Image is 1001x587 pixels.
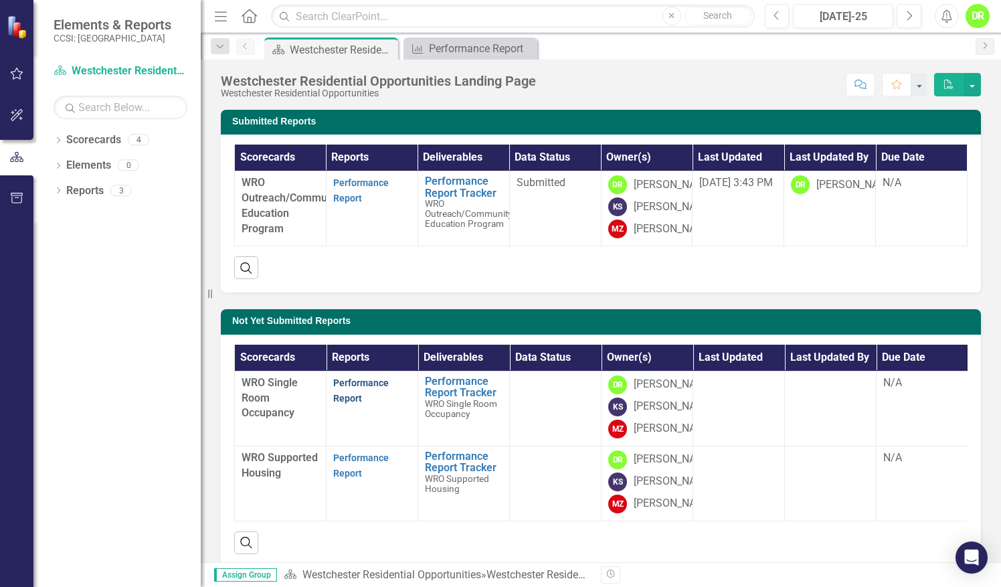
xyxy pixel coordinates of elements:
[793,4,893,28] button: [DATE]-25
[242,451,318,479] span: WRO Supported Housing
[128,135,149,146] div: 4
[608,175,627,194] div: DR
[608,450,627,469] div: DR
[54,96,187,119] input: Search Below...
[816,177,897,193] div: [PERSON_NAME]
[418,171,509,246] td: Double-Click to Edit Right Click for Context Menu
[333,378,389,404] a: Performance Report
[517,176,565,189] span: Submitted
[608,495,627,513] div: MZ
[634,421,714,436] div: [PERSON_NAME]
[242,376,298,420] span: WRO Single Room Occupancy
[221,74,536,88] div: Westchester Residential Opportunities Landing Page
[407,40,534,57] a: Performance Report
[110,185,132,196] div: 3
[608,420,627,438] div: MZ
[214,568,277,582] span: Assign Group
[608,398,627,416] div: KS
[798,9,889,25] div: [DATE]-25
[608,473,627,491] div: KS
[302,568,481,581] a: Westchester Residential Opportunities
[634,199,714,215] div: [PERSON_NAME]
[634,177,714,193] div: [PERSON_NAME]
[418,446,510,521] td: Double-Click to Edit Right Click for Context Menu
[271,5,754,28] input: Search ClearPoint...
[118,160,139,171] div: 0
[634,222,714,237] div: [PERSON_NAME]
[54,17,171,33] span: Elements & Reports
[425,450,503,474] a: Performance Report Tracker
[418,371,510,446] td: Double-Click to Edit Right Click for Context Menu
[333,177,389,203] a: Performance Report
[699,175,777,191] div: [DATE] 3:43 PM
[425,175,512,199] a: Performance Report Tracker
[966,4,990,28] button: DR
[608,375,627,394] div: DR
[634,452,714,467] div: [PERSON_NAME]
[290,41,395,58] div: Westchester Residential Opportunities Landing Page
[634,399,714,414] div: [PERSON_NAME]
[486,568,733,581] div: Westchester Residential Opportunities Landing Page
[66,158,111,173] a: Elements
[425,473,489,494] span: WRO Supported Housing
[634,474,714,489] div: [PERSON_NAME]
[510,446,602,521] td: Double-Click to Edit
[685,7,751,25] button: Search
[634,496,714,511] div: [PERSON_NAME]
[883,175,960,191] div: N/A
[883,375,961,391] div: N/A
[232,316,974,326] h3: Not Yet Submitted Reports
[425,398,497,419] span: WRO Single Room Occupancy
[425,198,512,229] span: WRO Outreach/Community Education Program
[883,450,961,466] div: N/A
[429,40,534,57] div: Performance Report
[232,116,974,127] h3: Submitted Reports
[66,183,104,199] a: Reports
[7,15,30,39] img: ClearPoint Strategy
[284,568,591,583] div: »
[634,377,714,392] div: [PERSON_NAME]
[54,33,171,44] small: CCSI: [GEOGRAPHIC_DATA]
[221,88,536,98] div: Westchester Residential Opportunities
[608,197,627,216] div: KS
[608,220,627,238] div: MZ
[54,64,187,79] a: Westchester Residential Opportunities
[510,371,602,446] td: Double-Click to Edit
[66,133,121,148] a: Scorecards
[955,541,988,574] div: Open Intercom Messenger
[333,452,389,479] a: Performance Report
[703,10,732,21] span: Search
[509,171,601,246] td: Double-Click to Edit
[791,175,810,194] div: DR
[425,375,503,399] a: Performance Report Tracker
[242,176,345,235] span: WRO Outreach/Community Education Program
